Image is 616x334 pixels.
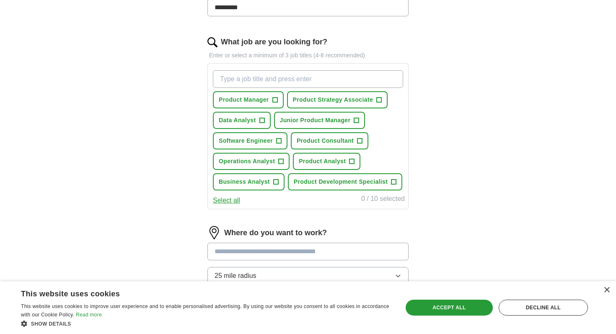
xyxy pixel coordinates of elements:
div: 0 / 10 selected [361,194,405,206]
span: Software Engineer [219,136,273,145]
button: 25 mile radius [207,267,409,285]
span: 25 mile radius [215,271,256,281]
button: Business Analyst [213,173,285,190]
span: Operations Analyst [219,157,275,166]
span: This website uses cookies to improve user experience and to enable personalised advertising. By u... [21,303,389,318]
button: Product Strategy Associate [287,91,388,108]
button: Junior Product Manager [274,112,365,129]
input: Type a job title and press enter [213,70,403,88]
span: Business Analyst [219,177,270,186]
span: Product Consultant [297,136,354,145]
div: Show details [21,319,391,328]
div: Close [603,287,610,293]
div: Accept all [406,300,493,316]
button: Product Development Specialist [288,173,402,190]
label: Where do you want to work? [224,227,327,239]
div: This website uses cookies [21,286,370,299]
span: Data Analyst [219,116,256,125]
span: Product Strategy Associate [293,95,373,104]
button: Product Analyst [293,153,360,170]
button: Software Engineer [213,132,287,149]
div: Decline all [499,300,588,316]
a: Read more, opens a new window [76,312,102,318]
span: Product Development Specialist [294,177,388,186]
span: Junior Product Manager [280,116,351,125]
img: location.png [207,226,221,239]
span: Show details [31,321,71,327]
button: Select all [213,195,240,206]
span: Product Analyst [299,157,346,166]
p: Enter or select a minimum of 3 job titles (4-8 recommended) [207,51,409,60]
button: Product Manager [213,91,284,108]
button: Data Analyst [213,112,271,129]
span: Product Manager [219,95,269,104]
label: What job are you looking for? [221,36,327,48]
img: search.png [207,37,217,47]
button: Product Consultant [291,132,368,149]
button: Operations Analyst [213,153,290,170]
